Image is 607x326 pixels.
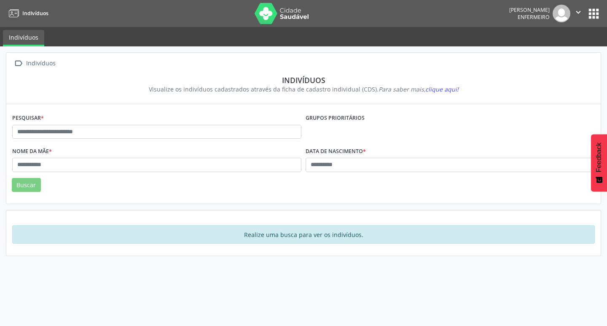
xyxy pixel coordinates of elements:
[12,225,595,244] div: Realize uma busca para ver os indivíduos.
[12,112,44,125] label: Pesquisar
[570,5,586,22] button: 
[12,57,57,70] a:  Indivíduos
[6,6,48,20] a: Indivíduos
[24,57,57,70] div: Indivíduos
[595,143,603,172] span: Feedback
[379,85,459,93] i: Para saber mais,
[509,6,550,13] div: [PERSON_NAME]
[574,8,583,17] i: 
[518,13,550,21] span: Enfermeiro
[586,6,601,21] button: apps
[425,85,459,93] span: clique aqui!
[3,30,44,46] a: Indivíduos
[306,112,365,125] label: Grupos prioritários
[12,178,41,192] button: Buscar
[18,85,589,94] div: Visualize os indivíduos cadastrados através da ficha de cadastro individual (CDS).
[12,57,24,70] i: 
[12,145,52,158] label: Nome da mãe
[22,10,48,17] span: Indivíduos
[591,134,607,191] button: Feedback - Mostrar pesquisa
[553,5,570,22] img: img
[18,75,589,85] div: Indivíduos
[306,145,366,158] label: Data de nascimento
